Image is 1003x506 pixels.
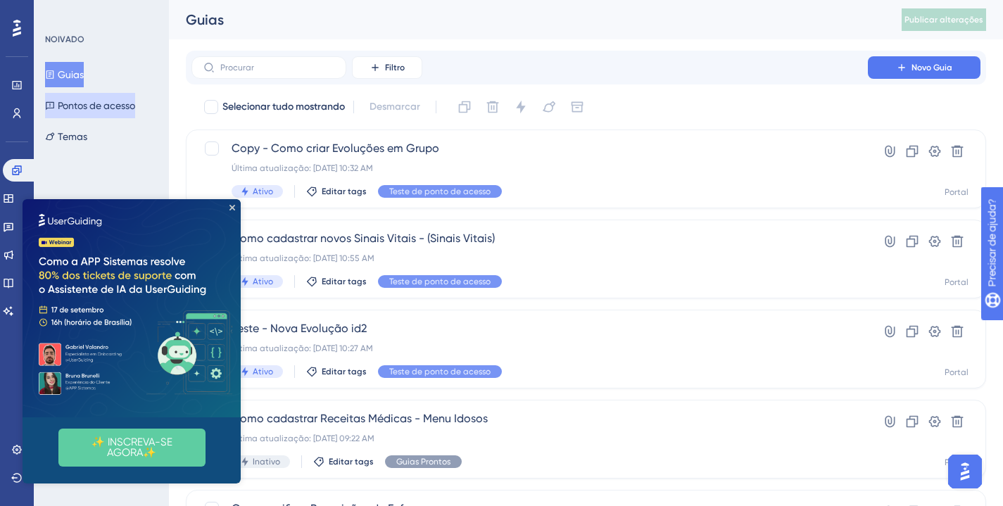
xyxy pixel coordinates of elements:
[370,101,420,113] font: Desmarcar
[306,366,367,377] button: Editar tags
[33,6,121,17] font: Precisar de ajuda?
[220,63,334,72] input: Procurar
[253,457,280,467] font: Inativo
[362,94,427,120] button: Desmarcar
[329,457,374,467] font: Editar tags
[232,163,373,173] font: Última atualização: [DATE] 10:32 AM
[69,236,153,260] font: ✨ INSCREVA-SE AGORA✨
[904,15,983,25] font: Publicar alterações
[207,6,213,11] div: Fechar visualização
[232,253,374,263] font: Última atualização: [DATE] 10:55 AM
[306,186,367,197] button: Editar tags
[232,141,439,155] font: Copy - Como criar Evoluções em Grupo
[322,367,367,377] font: Editar tags
[232,232,495,245] font: Como cadastrar novos Sinais Vitais - (Sinais Vitais)
[253,277,273,286] font: Ativo
[911,63,952,72] font: Novo Guia
[58,100,135,111] font: Pontos de acesso
[322,186,367,196] font: Editar tags
[389,367,491,377] font: Teste de ponto de acesso
[222,101,345,113] font: Selecionar tudo mostrando
[45,62,84,87] button: Guias
[389,186,491,196] font: Teste de ponto de acesso
[945,367,969,377] font: Portal
[389,277,491,286] font: Teste de ponto de acesso
[944,450,986,493] iframe: Iniciador do Assistente de IA do UserGuiding
[945,457,969,467] font: Portal
[385,63,405,72] font: Filtro
[232,322,367,335] font: Teste - Nova Evolução id2
[58,69,84,80] font: Guias
[232,434,374,443] font: Última atualização: [DATE] 09:22 AM
[322,277,367,286] font: Editar tags
[253,367,273,377] font: Ativo
[396,457,450,467] font: Guias Prontos
[902,8,986,31] button: Publicar alterações
[58,131,87,142] font: Temas
[352,56,422,79] button: Filtro
[45,124,87,149] button: Temas
[306,276,367,287] button: Editar tags
[45,34,84,44] font: NOIVADO
[45,93,135,118] button: Pontos de acesso
[253,186,273,196] font: Ativo
[36,229,183,267] button: ✨ INSCREVA-SE AGORA✨
[186,11,224,28] font: Guias
[232,412,488,425] font: Como cadastrar Receitas Médicas - Menu Idosos
[232,343,373,353] font: Última atualização: [DATE] 10:27 AM
[945,187,969,197] font: Portal
[868,56,980,79] button: Novo Guia
[945,277,969,287] font: Portal
[313,456,374,467] button: Editar tags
